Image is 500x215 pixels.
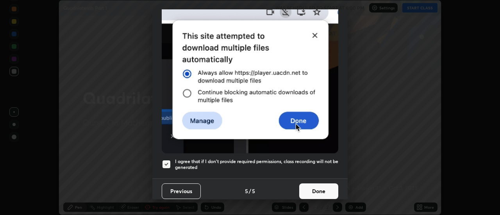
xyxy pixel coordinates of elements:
h5: I agree that if I don't provide required permissions, class recording will not be generated [175,158,338,171]
h4: / [249,187,251,195]
h4: 5 [245,187,248,195]
button: Done [299,183,338,199]
button: Previous [162,183,201,199]
h4: 5 [252,187,255,195]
